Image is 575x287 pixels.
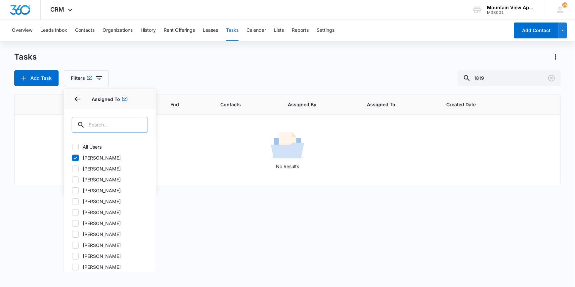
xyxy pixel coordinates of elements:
[292,20,309,41] button: Reports
[72,242,148,249] label: [PERSON_NAME]
[72,220,148,227] label: [PERSON_NAME]
[72,176,148,183] label: [PERSON_NAME]
[72,187,148,194] label: [PERSON_NAME]
[72,231,148,238] label: [PERSON_NAME]
[546,73,557,83] button: Clear
[72,165,148,172] label: [PERSON_NAME]
[246,20,266,41] button: Calendar
[72,96,148,103] p: Assigned To
[170,101,195,108] span: End
[226,20,239,41] button: Tasks
[203,20,218,41] button: Leases
[514,23,558,38] button: Add Contact
[15,163,560,170] p: No Results
[72,154,148,161] label: [PERSON_NAME]
[72,198,148,205] label: [PERSON_NAME]
[103,20,133,41] button: Organizations
[14,52,37,62] h1: Tasks
[72,263,148,270] label: [PERSON_NAME]
[72,209,148,216] label: [PERSON_NAME]
[367,101,421,108] span: Assigned To
[12,20,32,41] button: Overview
[562,2,567,8] span: 25
[75,20,95,41] button: Contacts
[64,70,109,86] button: Filters(2)
[86,76,93,80] span: (2)
[487,5,535,10] div: account name
[271,130,304,163] img: No Results
[72,143,148,150] label: All Users
[317,20,334,41] button: Settings
[121,96,128,102] span: (2)
[487,10,535,15] div: account id
[562,2,567,8] div: notifications count
[274,20,284,41] button: Lists
[141,20,156,41] button: History
[40,20,67,41] button: Leads Inbox
[14,70,59,86] button: Add Task
[446,101,502,108] span: Created Date
[72,253,148,260] label: [PERSON_NAME]
[550,52,561,62] button: Actions
[288,101,341,108] span: Assigned By
[72,117,148,133] input: Search...
[51,6,65,13] span: CRM
[72,94,82,104] button: Back
[164,20,195,41] button: Rent Offerings
[458,70,561,86] input: Search Tasks
[220,101,262,108] span: Contacts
